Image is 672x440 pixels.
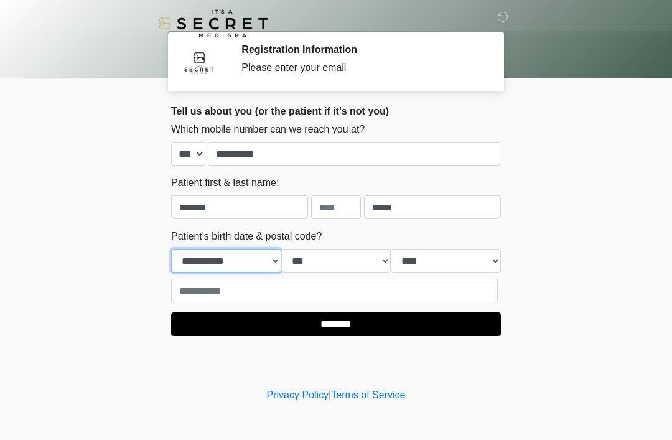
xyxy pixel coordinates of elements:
[180,44,218,81] img: Agent Avatar
[267,390,329,400] a: Privacy Policy
[331,390,405,400] a: Terms of Service
[171,176,279,190] label: Patient first & last name:
[241,44,482,55] h2: Registration Information
[171,122,365,137] label: Which mobile number can we reach you at?
[171,229,322,244] label: Patient's birth date & postal code?
[241,60,482,75] div: Please enter your email
[329,390,331,400] a: |
[159,9,268,37] img: It's A Secret Med Spa Logo
[171,105,501,117] h2: Tell us about you (or the patient if it's not you)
